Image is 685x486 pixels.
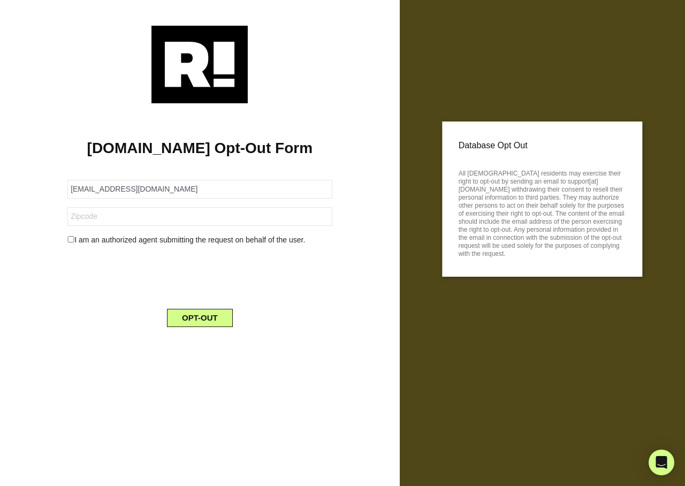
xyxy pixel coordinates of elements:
[59,234,340,246] div: I am an authorized agent submitting the request on behalf of the user.
[118,254,281,296] iframe: reCAPTCHA
[459,166,626,258] p: All [DEMOGRAPHIC_DATA] residents may exercise their right to opt-out by sending an email to suppo...
[459,138,626,154] p: Database Opt Out
[67,207,332,226] input: Zipcode
[649,450,674,475] div: Open Intercom Messenger
[16,139,384,157] h1: [DOMAIN_NAME] Opt-Out Form
[67,180,332,199] input: Email Address
[151,26,248,103] img: Retention.com
[167,309,233,327] button: OPT-OUT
